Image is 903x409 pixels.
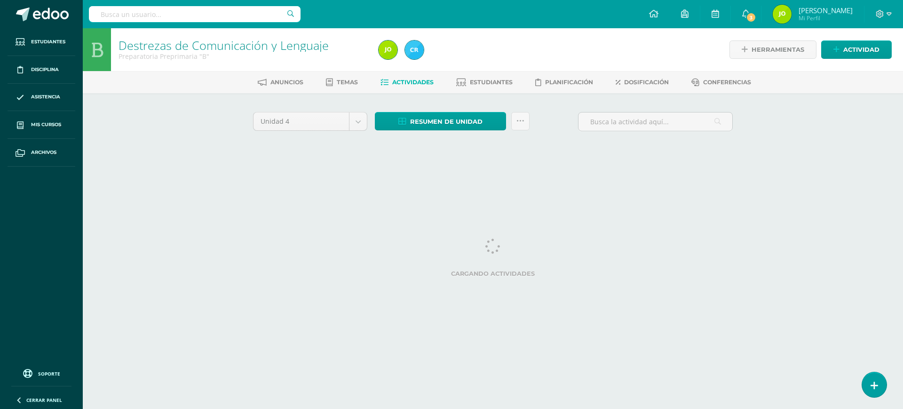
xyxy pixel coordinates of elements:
span: Archivos [31,149,56,156]
span: Resumen de unidad [410,113,483,130]
span: Cerrar panel [26,397,62,403]
span: Temas [337,79,358,86]
a: Mis cursos [8,111,75,139]
span: Unidad 4 [261,112,342,130]
img: d829077fea71188f4ea6f616d71feccb.png [405,40,424,59]
span: Estudiantes [470,79,513,86]
a: Dosificación [616,75,669,90]
span: Dosificación [624,79,669,86]
img: 506daf603729e60bbd66212f31edf6a9.png [379,40,397,59]
span: Actividad [843,41,879,58]
a: Estudiantes [8,28,75,56]
span: Actividades [392,79,434,86]
a: Soporte [11,367,71,379]
span: Soporte [38,370,60,377]
a: Archivos [8,139,75,167]
span: Estudiantes [31,38,65,46]
label: Cargando actividades [253,270,733,277]
a: Destrezas de Comunicación y Lenguaje [119,37,329,53]
a: Planificación [535,75,593,90]
a: Actividad [821,40,892,59]
img: 506daf603729e60bbd66212f31edf6a9.png [773,5,792,24]
span: Mis cursos [31,121,61,128]
span: Conferencias [703,79,751,86]
a: Disciplina [8,56,75,84]
a: Actividades [380,75,434,90]
input: Busca la actividad aquí... [578,112,732,131]
span: Disciplina [31,66,59,73]
span: Asistencia [31,93,60,101]
span: Planificación [545,79,593,86]
span: 3 [746,12,756,23]
a: Unidad 4 [253,112,367,130]
a: Anuncios [258,75,303,90]
a: Conferencias [691,75,751,90]
span: Anuncios [270,79,303,86]
span: Mi Perfil [799,14,853,22]
a: Herramientas [729,40,816,59]
input: Busca un usuario... [89,6,301,22]
a: Estudiantes [456,75,513,90]
span: [PERSON_NAME] [799,6,853,15]
span: Herramientas [752,41,804,58]
a: Resumen de unidad [375,112,506,130]
div: Preparatoria Preprimaria 'B' [119,52,367,61]
a: Asistencia [8,84,75,112]
h1: Destrezas de Comunicación y Lenguaje [119,39,367,52]
a: Temas [326,75,358,90]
